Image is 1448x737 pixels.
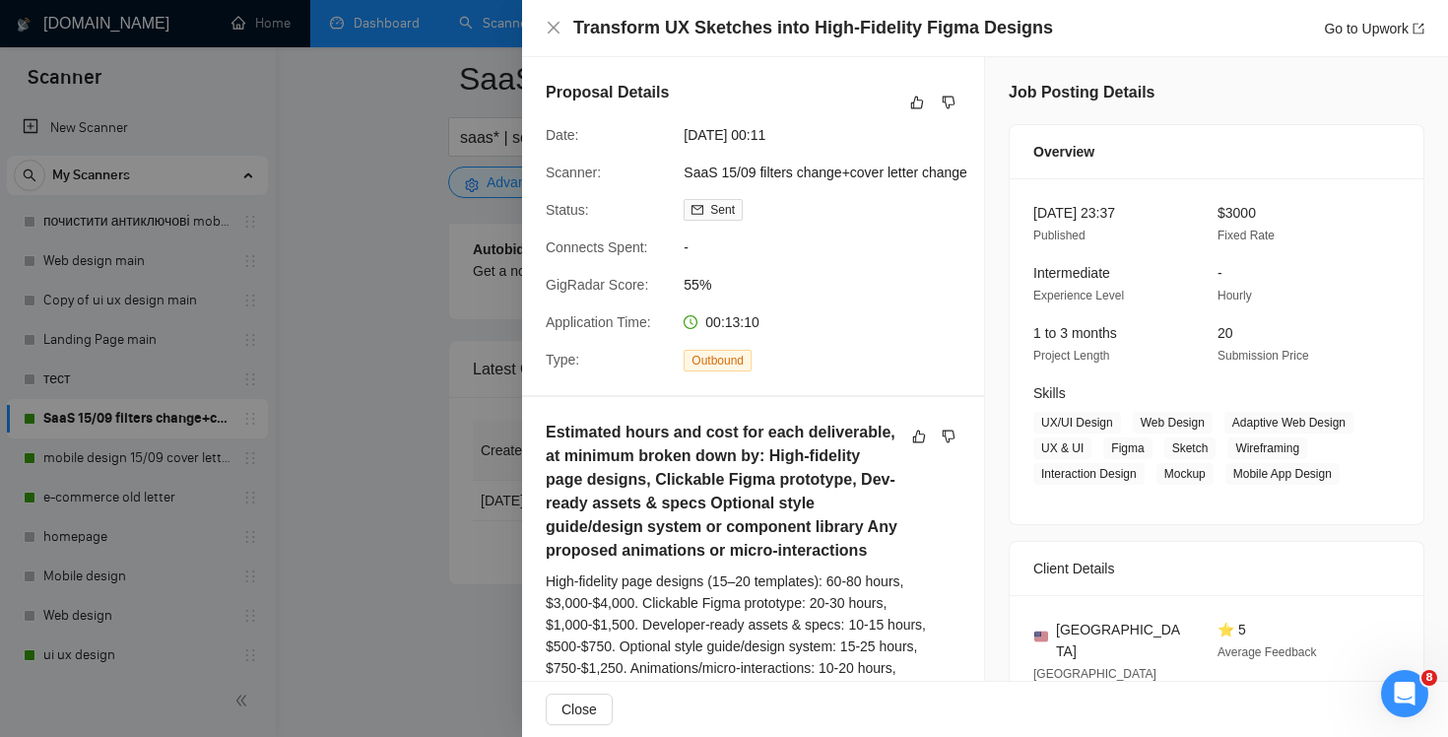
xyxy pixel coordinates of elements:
span: Type: [546,352,579,368]
button: dislike [937,425,960,448]
span: ⭐ 5 [1218,622,1246,637]
span: [DATE] 00:11 [684,124,979,146]
span: - [684,236,979,258]
span: Mockup [1156,463,1214,485]
button: dislike [937,91,960,114]
span: 1 to 3 months [1033,325,1117,341]
span: 8 [1421,670,1437,686]
span: Wireframing [1227,437,1307,459]
span: dislike [942,95,955,110]
span: mail [691,204,703,216]
div: High-fidelity page designs (15–20 templates): 60-80 hours, $3,000-$4,000. Clickable Figma prototy... [546,570,960,701]
span: Sent [710,203,735,217]
span: [GEOGRAPHIC_DATA] 02:05 PM [1033,667,1156,703]
span: Overview [1033,141,1094,163]
button: like [907,425,931,448]
span: Skills [1033,385,1066,401]
span: close [546,20,561,35]
span: clock-circle [684,315,697,329]
h4: Transform UX Sketches into High-Fidelity Figma Designs [573,16,1053,40]
span: Interaction Design [1033,463,1145,485]
span: Adaptive Web Design [1224,412,1353,434]
span: Scanner: [546,165,601,180]
span: [GEOGRAPHIC_DATA] [1056,619,1186,662]
span: dislike [942,429,955,444]
span: Hourly [1218,289,1252,302]
span: Status: [546,202,589,218]
span: Submission Price [1218,349,1309,363]
div: Client Details [1033,542,1400,595]
span: Connects Spent: [546,239,648,255]
button: like [905,91,929,114]
span: UX/UI Design [1033,412,1121,434]
button: Close [546,20,561,36]
span: Project Length [1033,349,1109,363]
span: Web Design [1133,412,1213,434]
span: export [1413,23,1424,34]
h5: Proposal Details [546,81,669,104]
span: $3000 [1218,205,1256,221]
span: Mobile App Design [1225,463,1340,485]
span: like [910,95,924,110]
h5: Job Posting Details [1009,81,1154,104]
span: Intermediate [1033,265,1110,281]
iframe: Intercom live chat [1381,670,1428,717]
span: 20 [1218,325,1233,341]
h5: Estimated hours and cost for each deliverable, at minimum broken down by: High-fidelity page desi... [546,421,898,563]
span: Outbound [684,350,752,371]
span: 55% [684,274,979,296]
span: Fixed Rate [1218,229,1275,242]
span: 00:13:10 [705,314,759,330]
span: Experience Level [1033,289,1124,302]
span: Close [561,699,597,720]
span: UX & UI [1033,437,1091,459]
span: - [1218,265,1222,281]
span: Figma [1103,437,1152,459]
span: [DATE] 23:37 [1033,205,1115,221]
span: Sketch [1164,437,1217,459]
span: SaaS 15/09 filters change+cover letter change [684,162,979,183]
button: Close [546,694,613,725]
span: like [912,429,926,444]
span: Published [1033,229,1086,242]
span: Application Time: [546,314,651,330]
span: GigRadar Score: [546,277,648,293]
span: Date: [546,127,578,143]
span: Average Feedback [1218,645,1317,659]
img: 🇺🇸 [1034,630,1048,643]
a: Go to Upworkexport [1324,21,1424,36]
